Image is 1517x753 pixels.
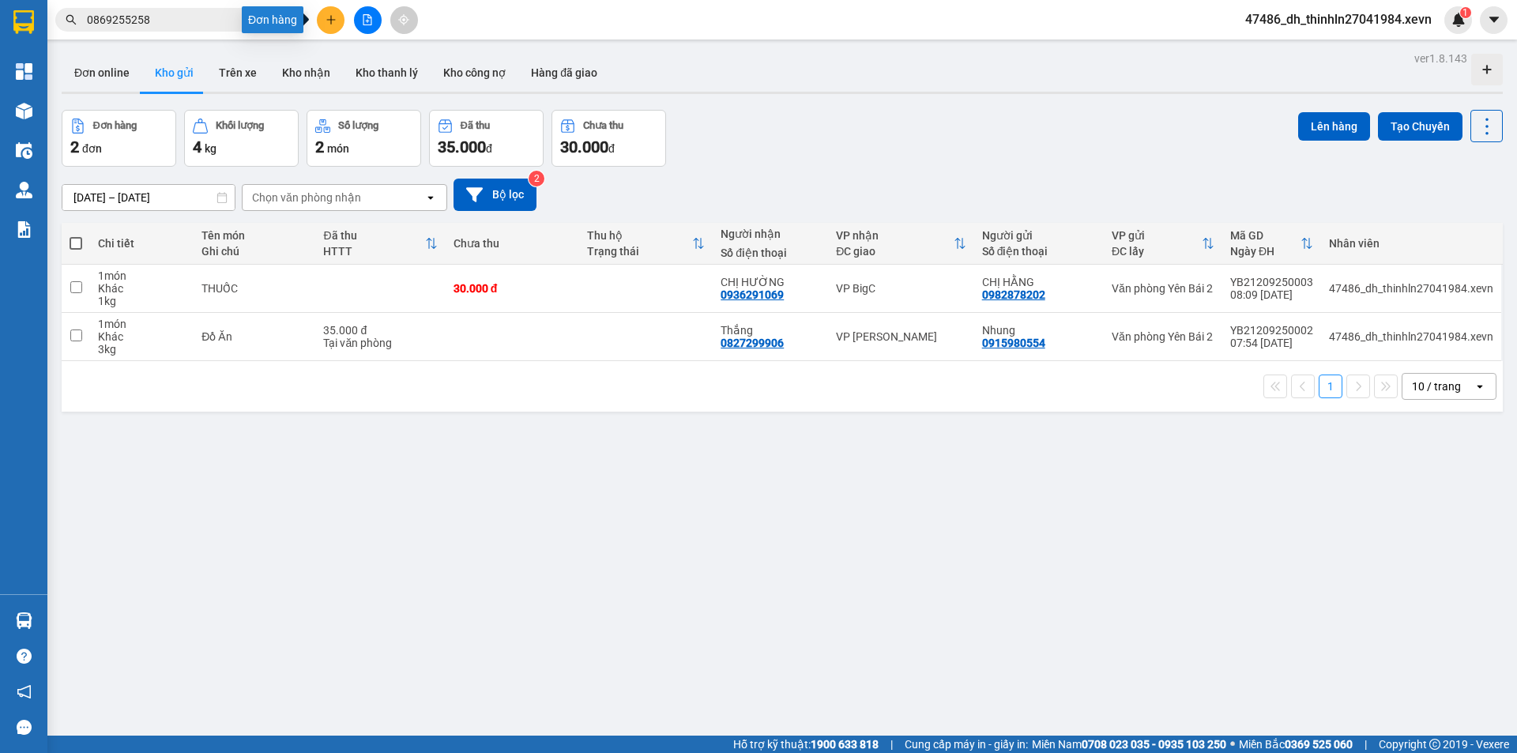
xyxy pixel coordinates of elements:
div: Người nhận [721,228,820,240]
button: Đơn online [62,54,142,92]
button: Kho thanh lý [343,54,431,92]
span: 47486_dh_thinhln27041984.xevn [1233,9,1444,29]
div: 0827299906 [721,337,784,349]
button: Số lượng2món [307,110,421,167]
img: logo-vxr [13,10,34,34]
div: 1 món [98,269,186,282]
span: plus [326,14,337,25]
div: VP nhận [836,229,953,242]
div: Khối lượng [216,120,264,131]
button: Trên xe [206,54,269,92]
div: 1 món [98,318,186,330]
button: Đã thu35.000đ [429,110,544,167]
button: plus [317,6,344,34]
div: Mã GD [1230,229,1301,242]
img: icon-new-feature [1451,13,1466,27]
svg: open [1474,380,1486,393]
span: 1 [1462,7,1468,18]
span: 2 [70,137,79,156]
div: Văn phòng Yên Bái 2 [1112,282,1214,295]
button: Bộ lọc [454,179,536,211]
div: ver 1.8.143 [1414,50,1467,67]
strong: 0708 023 035 - 0935 103 250 [1082,738,1226,751]
span: notification [17,684,32,699]
span: Hỗ trợ kỹ thuật: [733,736,879,753]
div: Đã thu [323,229,424,242]
img: warehouse-icon [16,142,32,159]
div: Thắng [721,324,820,337]
span: 2 [315,137,324,156]
div: Khác [98,330,186,343]
div: Chưa thu [583,120,623,131]
img: warehouse-icon [16,103,32,119]
span: đ [608,142,615,155]
strong: 0369 525 060 [1285,738,1353,751]
div: 35.000 đ [323,324,437,337]
span: món [327,142,349,155]
div: 10 / trang [1412,378,1461,394]
input: Select a date range. [62,185,235,210]
div: Chưa thu [454,237,571,250]
div: YB21209250002 [1230,324,1313,337]
div: Nhung [982,324,1096,337]
div: Chi tiết [98,237,186,250]
span: kg [205,142,216,155]
sup: 1 [1460,7,1471,18]
div: 08:09 [DATE] [1230,288,1313,301]
span: Miền Bắc [1239,736,1353,753]
div: THUỐC [201,282,307,295]
span: message [17,720,32,735]
div: Đơn hàng [242,6,303,33]
div: Tên món [201,229,307,242]
button: Khối lượng4kg [184,110,299,167]
div: VP gửi [1112,229,1202,242]
span: 4 [193,137,201,156]
span: caret-down [1487,13,1501,27]
span: ⚪️ [1230,741,1235,747]
span: đơn [82,142,102,155]
div: Tạo kho hàng mới [1471,54,1503,85]
button: Kho gửi [142,54,206,92]
div: YB21209250003 [1230,276,1313,288]
div: Số điện thoại [982,245,1096,258]
div: 07:54 [DATE] [1230,337,1313,349]
div: VP BigC [836,282,966,295]
div: 1 kg [98,295,186,307]
button: Tạo Chuyến [1378,112,1462,141]
div: Văn phòng Yên Bái 2 [1112,330,1214,343]
div: Khác [98,282,186,295]
div: Đã thu [461,120,490,131]
div: 30.000 đ [454,282,571,295]
button: file-add [354,6,382,34]
span: file-add [362,14,373,25]
img: dashboard-icon [16,63,32,80]
div: Người gửi [982,229,1096,242]
div: VP [PERSON_NAME] [836,330,966,343]
img: warehouse-icon [16,182,32,198]
strong: 1900 633 818 [811,738,879,751]
b: GỬI : Văn phòng Yên Bái 2 [20,115,277,141]
button: caret-down [1480,6,1508,34]
button: Kho công nợ [431,54,518,92]
li: Số 10 ngõ 15 Ngọc Hồi, Q.[PERSON_NAME], [GEOGRAPHIC_DATA] [148,39,661,58]
img: solution-icon [16,221,32,238]
div: ĐC giao [836,245,953,258]
span: Cung cấp máy in - giấy in: [905,736,1028,753]
span: aim [398,14,409,25]
button: Hàng đã giao [518,54,610,92]
div: Số điện thoại [721,247,820,259]
div: Tại văn phòng [323,337,437,349]
div: 0915980554 [982,337,1045,349]
button: aim [390,6,418,34]
th: Toggle SortBy [1104,223,1222,265]
span: | [1365,736,1367,753]
sup: 2 [529,171,544,186]
button: Kho nhận [269,54,343,92]
button: 1 [1319,375,1342,398]
input: Tìm tên, số ĐT hoặc mã đơn [87,11,273,28]
span: copyright [1429,739,1440,750]
div: CHỊ HƯỜNG [721,276,820,288]
div: Trạng thái [587,245,692,258]
div: Đơn hàng [93,120,137,131]
div: Nhân viên [1329,237,1493,250]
